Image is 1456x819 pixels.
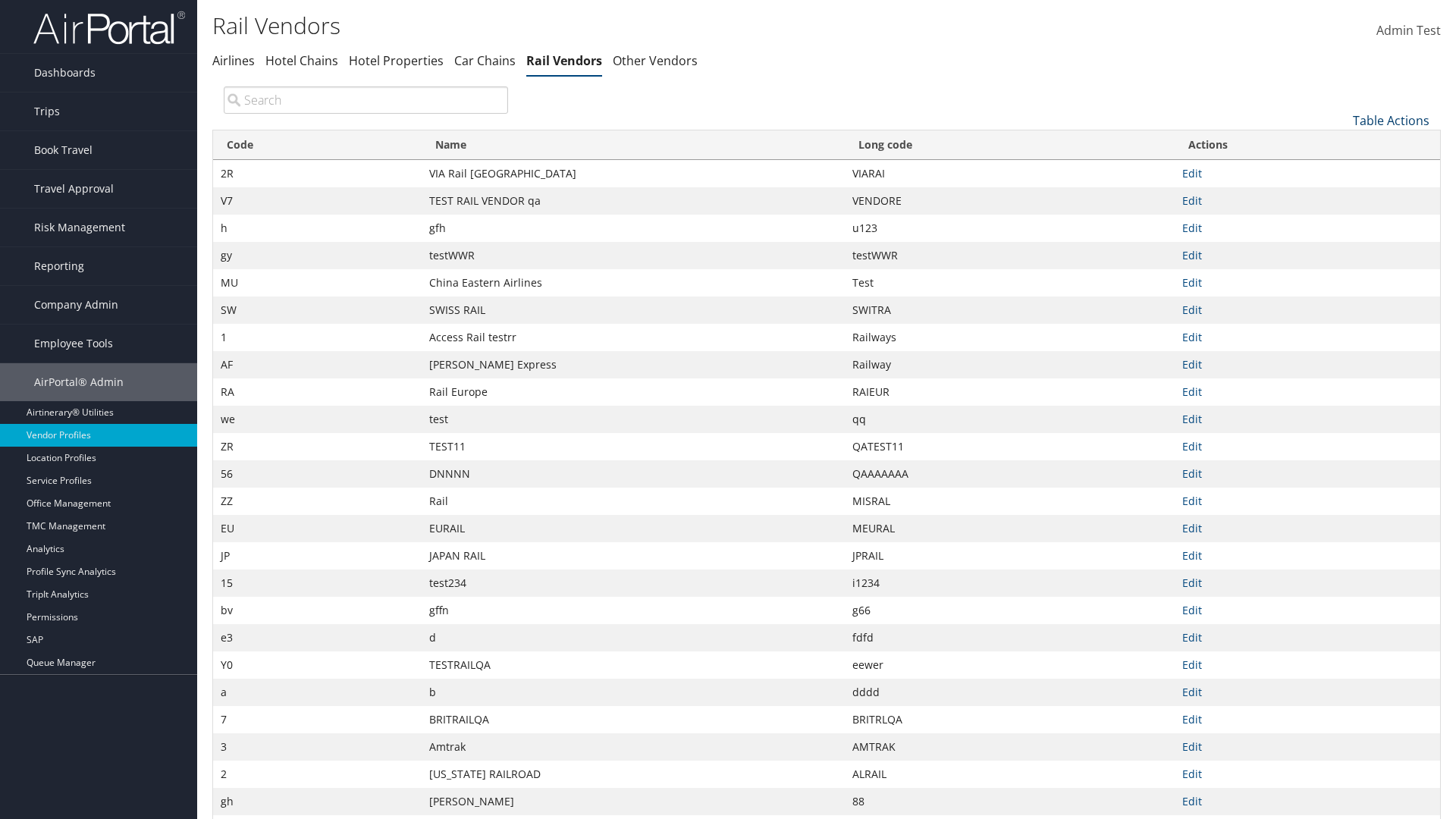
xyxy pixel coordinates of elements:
[1182,576,1202,590] a: Edit
[213,130,422,160] th: Code: activate to sort column ascending
[213,570,422,597] td: 15
[33,10,185,45] img: airportal-logo.png
[34,54,96,92] span: Dashboards
[422,624,845,651] td: d
[422,433,845,460] td: TEST11
[422,297,845,324] td: SWISS RAIL
[34,131,93,169] span: Book Travel
[845,215,1175,242] td: u123
[213,488,422,515] td: ZZ
[454,52,516,69] a: Car Chains
[422,542,845,570] td: JAPAN RAIL
[845,570,1175,597] td: i1234
[212,52,255,69] a: Airlines
[34,170,114,208] span: Travel Approval
[1182,275,1202,290] a: Edit
[845,433,1175,460] td: QATEST11
[422,215,845,242] td: gfh
[213,515,422,542] td: EU
[845,160,1175,187] td: VIARAI
[422,488,845,515] td: Rail
[213,187,422,215] td: V7
[845,679,1175,706] td: dddd
[845,460,1175,488] td: QAAAAAAA
[1182,221,1202,235] a: Edit
[34,93,60,130] span: Trips
[422,160,845,187] td: VIA Rail [GEOGRAPHIC_DATA]
[1182,303,1202,317] a: Edit
[1182,712,1202,726] a: Edit
[213,733,422,761] td: 3
[34,247,84,285] span: Reporting
[213,460,422,488] td: 56
[845,597,1175,624] td: g66
[422,706,845,733] td: BRITRAILQA
[845,187,1175,215] td: VENDORE
[213,706,422,733] td: 7
[213,788,422,815] td: gh
[1182,603,1202,617] a: Edit
[213,215,422,242] td: h
[1376,22,1441,39] span: Admin Test
[422,788,845,815] td: [PERSON_NAME]
[422,515,845,542] td: EURAIL
[1182,357,1202,372] a: Edit
[422,570,845,597] td: test234
[422,130,845,160] th: Name: activate to sort column ascending
[1182,657,1202,672] a: Edit
[1182,548,1202,563] a: Edit
[213,651,422,679] td: Y0
[845,378,1175,406] td: RAIEUR
[213,624,422,651] td: e3
[213,406,422,433] td: we
[422,761,845,788] td: [US_STATE] RAILROAD
[34,209,125,246] span: Risk Management
[1182,794,1202,808] a: Edit
[213,378,422,406] td: RA
[845,624,1175,651] td: fdfd
[526,52,602,69] a: Rail Vendors
[1182,466,1202,481] a: Edit
[845,351,1175,378] td: Railway
[1182,248,1202,262] a: Edit
[422,679,845,706] td: b
[422,324,845,351] td: Access Rail testrr
[422,269,845,297] td: China Eastern Airlines
[422,733,845,761] td: Amtrak
[1182,384,1202,399] a: Edit
[1353,112,1429,129] a: Table Actions
[1182,439,1202,453] a: Edit
[213,761,422,788] td: 2
[845,788,1175,815] td: 88
[845,706,1175,733] td: BRITRLQA
[845,488,1175,515] td: MISRAL
[213,433,422,460] td: ZR
[213,351,422,378] td: AF
[422,597,845,624] td: gffn
[1182,685,1202,699] a: Edit
[213,324,422,351] td: 1
[422,378,845,406] td: Rail Europe
[845,515,1175,542] td: MEURAL
[213,269,422,297] td: MU
[212,10,1031,42] h1: Rail Vendors
[1182,193,1202,208] a: Edit
[1182,330,1202,344] a: Edit
[1182,166,1202,180] a: Edit
[845,761,1175,788] td: ALRAIL
[845,242,1175,269] td: testWWR
[34,286,118,324] span: Company Admin
[422,187,845,215] td: TEST RAIL VENDOR qa
[1182,630,1202,645] a: Edit
[613,52,698,69] a: Other Vendors
[422,242,845,269] td: testWWR
[1182,739,1202,754] a: Edit
[265,52,338,69] a: Hotel Chains
[422,651,845,679] td: TESTRAILQA
[845,733,1175,761] td: AMTRAK
[845,324,1175,351] td: Railways
[213,242,422,269] td: gy
[1175,130,1440,160] th: Actions
[1182,412,1202,426] a: Edit
[213,542,422,570] td: JP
